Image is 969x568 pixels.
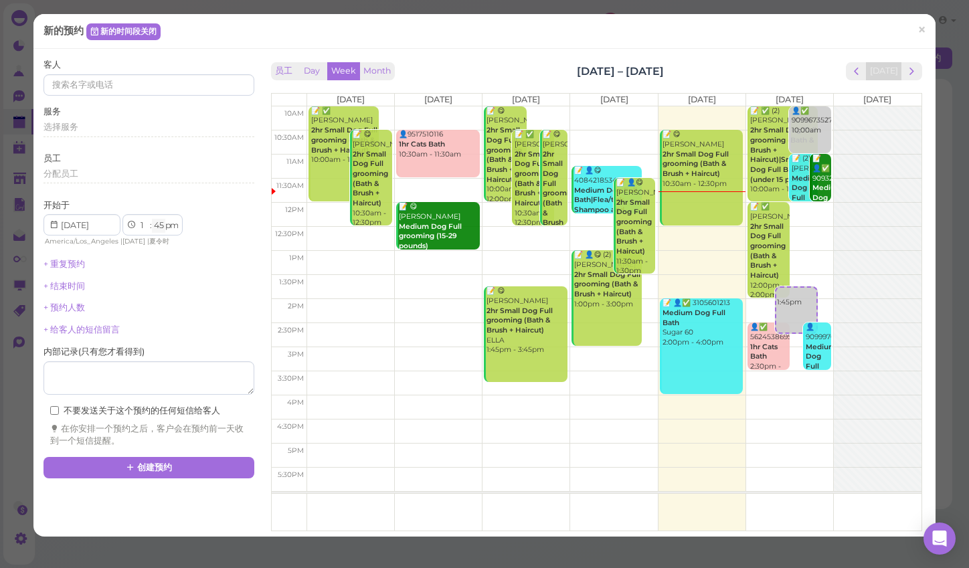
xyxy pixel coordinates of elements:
a: + 预约人数 [43,302,85,312]
span: 3:30pm [278,374,304,383]
span: 10am [284,109,304,118]
div: 📝 😋 [PERSON_NAME] 10:00am - 12:00pm [486,106,526,205]
span: 2pm [288,302,304,310]
label: 不要发送关于这个预约的任何短信给客人 [50,405,220,417]
button: [DATE] [866,62,902,80]
b: 1hr Cats Bath [750,343,778,361]
span: 1:30pm [279,278,304,286]
span: 4pm [287,398,304,407]
label: 内部记录 ( 只有您才看得到 ) [43,346,145,358]
a: + 结束时间 [43,281,85,291]
div: 📝 👤✅ 3105601213 Sugar 60 2:00pm - 4:00pm [662,298,743,347]
span: 5:30pm [278,470,304,479]
span: 11am [286,157,304,166]
button: prev [846,62,867,80]
input: 搜索名字或电话 [43,74,254,96]
b: Medium Dog Full Bath [806,343,836,381]
b: 2hr Small Dog Full grooming (Bath & Brush + Haircut) [311,126,377,154]
label: 服务 [43,106,61,118]
div: 👤9517510116 10:30am - 11:30am [398,130,480,159]
b: 2hr Small Dog Full grooming (Bath & Brush + Haircut) [515,150,550,207]
span: 2:30pm [278,326,304,335]
button: Week [327,62,360,80]
b: 2hr Small Dog Full grooming (Bath & Brush + Haircut) [574,270,640,298]
button: Month [359,62,395,80]
span: [DATE] [424,94,452,104]
label: 开始于 [43,199,70,211]
span: 12pm [285,205,304,214]
div: 📝 ✅ [PERSON_NAME] 12:00pm - 2:00pm [750,202,790,300]
button: next [901,62,922,80]
span: 3pm [288,350,304,359]
div: 📝 👤😋 (2) [PERSON_NAME] 1:00pm - 3:00pm [574,250,642,309]
span: [DATE] [337,94,365,104]
a: + 给客人的短信留言 [43,324,120,335]
b: Medium Dog Full grooming (15-29 pounds) [399,222,462,250]
span: 1pm [289,254,304,262]
b: Medium Dog Full grooming (15-29 pounds) [812,183,848,251]
button: Day [296,62,328,80]
label: 客人 [43,59,61,71]
span: × [917,21,926,39]
span: [DATE] [688,94,716,104]
div: 在你安排一个预约之后，客户会在预约前一天收到一个短信提醒。 [50,423,247,447]
b: Medium Dog Full Bath|Small Dog Full Bath (under 15 pounds) [792,174,830,271]
div: 👤9099970646 2:30pm [805,322,831,391]
span: 12:30pm [275,229,304,238]
div: 👤✅ 5624538695 2:30pm - 3:30pm [750,322,790,381]
span: 10:30am [274,133,304,142]
label: 员工 [43,153,61,165]
span: [DATE] [122,237,145,246]
div: 📝 👤✅ 9093250411 85_90 matting 10_15 11:00am [812,154,830,292]
span: 4:30pm [277,422,304,431]
b: Medium Dog Full Bath [663,308,725,327]
div: 📝 😋 [PERSON_NAME] 10:30am - 12:30pm [352,130,391,228]
span: 新的预约 [43,24,86,37]
span: 选择服务 [43,122,78,132]
b: 2hr Small Dog Full grooming (Bath & Brush + Haircut) [750,222,786,280]
span: [DATE] [776,94,804,104]
b: 1hr Cats Bath [399,140,445,149]
b: 2hr Small Dog Full grooming (Bath & Brush + Haircut) [353,150,388,207]
div: 📝 😋 [PERSON_NAME] 12:00pm [398,202,480,261]
b: 2hr Small Dog Full grooming (Bath & Brush + Haircut)|Small Dog Full Bath (under 15 pounds) [750,126,816,183]
span: [DATE] [600,94,628,104]
span: 分配员工 [43,169,78,179]
div: 📝 😋 [PERSON_NAME] 10:30am - 12:30pm [662,130,743,189]
div: 📝 😋 [PERSON_NAME] 10:30am - 12:30pm [542,130,568,277]
div: | | [43,235,193,248]
span: America/Los_Angeles [45,237,118,246]
b: 2hr Small Dog Full grooming (Bath & Brush + Haircut) [487,126,522,183]
a: + 重复预约 [43,259,85,269]
div: 👤✅ 9099673527 10:00am [791,106,830,136]
b: 2hr Small Dog Full grooming (Bath & Brush + Haircut) [616,198,652,256]
a: 新的时间段关闭 [86,23,161,39]
span: [DATE] [512,94,540,104]
span: [DATE] [863,94,891,104]
button: 员工 [271,62,296,80]
div: 📝 👤😋 [PERSON_NAME] 11:30am - 1:30pm [616,178,655,276]
button: 创建预约 [43,457,254,478]
b: 2hr Small Dog Full grooming (Bath & Brush + Haircut) [543,150,578,247]
div: 📝 (2) [PERSON_NAME] 11:00am [791,154,817,282]
b: 2hr Small Dog Full grooming (Bath & Brush + Haircut) [487,306,553,335]
div: 📝 ✅ [PERSON_NAME] 10:30am - 12:30pm [514,130,554,228]
h2: [DATE] – [DATE] [577,64,664,79]
input: 不要发送关于这个预约的任何短信给客人 [50,406,59,415]
div: 📝 ✅ [PERSON_NAME] 10:00am - 12:00pm [311,106,379,165]
div: 📝 ✅ (2) [PERSON_NAME] 10:00am - 12:00pm [750,106,818,195]
div: 📝 😋 [PERSON_NAME] ELLA 1:45pm - 3:45pm [486,286,567,355]
div: 📝 👤😋 4084218534 90 11:15am [574,166,642,245]
span: 11:30am [276,181,304,190]
div: Open Intercom Messenger [923,523,956,555]
span: 夏令时 [149,237,169,246]
div: 1:45pm [776,288,816,307]
b: 2hr Small Dog Full grooming (Bath & Brush + Haircut) [663,150,729,178]
span: 5pm [288,446,304,455]
b: Medium Dog Full Bath|Flea/tick Shampoo and removal [574,186,637,224]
